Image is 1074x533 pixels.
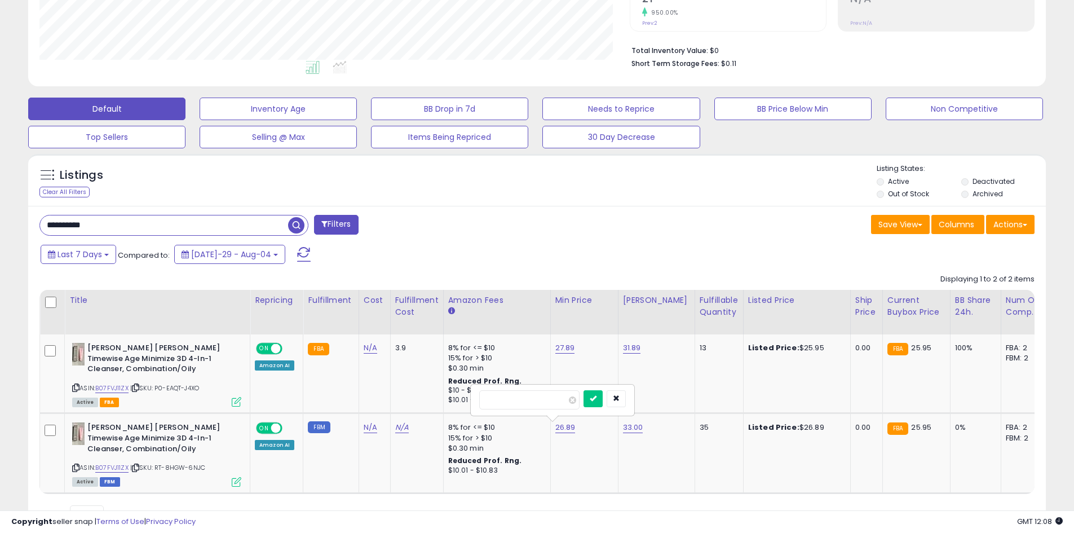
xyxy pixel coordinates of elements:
span: Columns [939,219,974,230]
a: Privacy Policy [146,516,196,527]
a: 31.89 [623,342,641,354]
span: 2025-08-12 12:08 GMT [1017,516,1063,527]
div: 15% for > $10 [448,353,542,363]
small: Amazon Fees. [448,306,455,316]
span: Last 7 Days [58,249,102,260]
span: 25.95 [911,342,931,353]
label: Archived [973,189,1003,199]
a: N/A [364,342,377,354]
span: FBM [100,477,120,487]
a: B07FVJ11ZX [95,463,129,473]
div: $10.01 - $10.83 [448,395,542,405]
div: 0.00 [855,343,874,353]
button: Items Being Repriced [371,126,528,148]
button: Actions [986,215,1035,234]
h5: Listings [60,168,103,183]
div: FBA: 2 [1006,422,1043,433]
div: Fulfillable Quantity [700,294,739,318]
img: 31wlWVYQ-PL._SL40_.jpg [72,422,85,445]
span: Compared to: [118,250,170,261]
button: BB Price Below Min [714,98,872,120]
a: 27.89 [555,342,575,354]
b: Total Inventory Value: [631,46,708,55]
button: BB Drop in 7d [371,98,528,120]
li: $0 [631,43,1026,56]
span: OFF [281,344,299,354]
div: FBA: 2 [1006,343,1043,353]
span: ON [257,344,271,354]
div: FBM: 2 [1006,353,1043,363]
div: seller snap | | [11,517,196,527]
span: $0.11 [721,58,736,69]
div: Amazon Fees [448,294,546,306]
div: Title [69,294,245,306]
span: FBA [100,398,119,407]
a: Terms of Use [96,516,144,527]
button: 30 Day Decrease [542,126,700,148]
div: Cost [364,294,386,306]
label: Out of Stock [888,189,929,199]
span: | SKU: P0-EAQT-J4XO [130,384,199,393]
strong: Copyright [11,516,52,527]
button: Needs to Reprice [542,98,700,120]
span: OFF [281,424,299,433]
div: $26.89 [748,422,842,433]
button: [DATE]-29 - Aug-04 [174,245,285,264]
b: Listed Price: [748,422,799,433]
div: 8% for <= $10 [448,422,542,433]
b: [PERSON_NAME] [PERSON_NAME] Timewise Age Minimize 3D 4-In-1 Cleanser, Combination/Oily [87,422,224,457]
small: Prev: N/A [850,20,872,27]
small: FBA [308,343,329,355]
div: Current Buybox Price [887,294,945,318]
span: ON [257,424,271,433]
a: 26.89 [555,422,576,433]
div: ASIN: [72,422,241,485]
span: [DATE]-29 - Aug-04 [191,249,271,260]
div: 0% [955,422,992,433]
div: 8% for <= $10 [448,343,542,353]
label: Active [888,177,909,186]
div: $10.01 - $10.83 [448,466,542,475]
small: 950.00% [647,8,678,17]
b: Reduced Prof. Rng. [448,376,522,386]
div: Fulfillment [308,294,353,306]
small: FBM [308,421,330,433]
button: Non Competitive [886,98,1043,120]
div: 0.00 [855,422,874,433]
div: Num of Comp. [1006,294,1047,318]
a: N/A [395,422,409,433]
div: Amazon AI [255,440,294,450]
b: Reduced Prof. Rng. [448,456,522,465]
div: BB Share 24h. [955,294,996,318]
button: Last 7 Days [41,245,116,264]
span: | SKU: RT-8HGW-6NJC [130,463,205,472]
div: Ship Price [855,294,878,318]
div: $0.30 min [448,363,542,373]
img: 31wlWVYQ-PL._SL40_.jpg [72,343,85,365]
div: 100% [955,343,992,353]
div: 13 [700,343,735,353]
div: Amazon AI [255,360,294,371]
div: Clear All Filters [39,187,90,197]
a: B07FVJ11ZX [95,384,129,393]
div: Displaying 1 to 2 of 2 items [940,274,1035,285]
div: Min Price [555,294,613,306]
b: Short Term Storage Fees: [631,59,719,68]
div: FBM: 2 [1006,433,1043,443]
b: Listed Price: [748,342,799,353]
div: 3.9 [395,343,435,353]
span: All listings currently available for purchase on Amazon [72,398,98,407]
div: [PERSON_NAME] [623,294,690,306]
small: FBA [887,343,908,355]
b: [PERSON_NAME] [PERSON_NAME] Timewise Age Minimize 3D 4-In-1 Cleanser, Combination/Oily [87,343,224,377]
div: Listed Price [748,294,846,306]
a: 33.00 [623,422,643,433]
button: Inventory Age [200,98,357,120]
button: Filters [314,215,358,235]
div: $25.95 [748,343,842,353]
div: $0.30 min [448,443,542,453]
small: Prev: 2 [642,20,657,27]
button: Default [28,98,185,120]
span: All listings currently available for purchase on Amazon [72,477,98,487]
div: Repricing [255,294,298,306]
